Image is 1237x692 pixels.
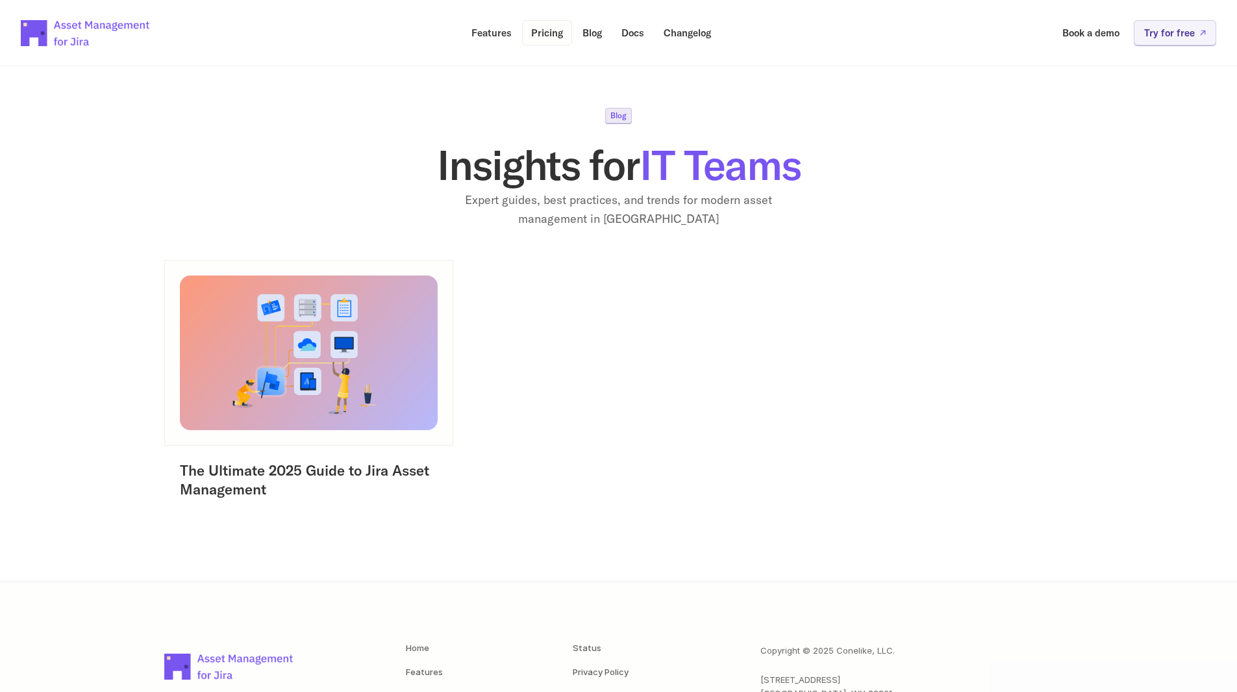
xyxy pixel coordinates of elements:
[456,191,781,229] p: Expert guides, best practices, and trends for modern asset management in [GEOGRAPHIC_DATA]
[1144,28,1195,38] p: Try for free
[406,643,429,653] a: Home
[573,20,611,45] a: Blog
[621,28,644,38] p: Docs
[760,644,895,658] p: Copyright © 2025 Conelike, LLC.
[164,144,1073,186] h1: Insights for
[1134,20,1216,45] a: Try for free
[664,28,711,38] p: Changelog
[1062,28,1119,38] p: Book a demo
[1053,20,1129,45] a: Book a demo
[573,667,629,677] a: Privacy Policy
[531,28,563,38] p: Pricing
[612,20,653,45] a: Docs
[471,28,512,38] p: Features
[582,28,602,38] p: Blog
[462,20,521,45] a: Features
[573,643,601,653] a: Status
[640,138,801,191] span: IT Teams
[522,20,572,45] a: Pricing
[655,20,720,45] a: Changelog
[610,112,627,120] p: Blog
[406,667,443,677] a: Features
[760,674,840,685] span: [STREET_ADDRESS]
[180,461,433,498] a: The Ultimate 2025 Guide to Jira Asset Management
